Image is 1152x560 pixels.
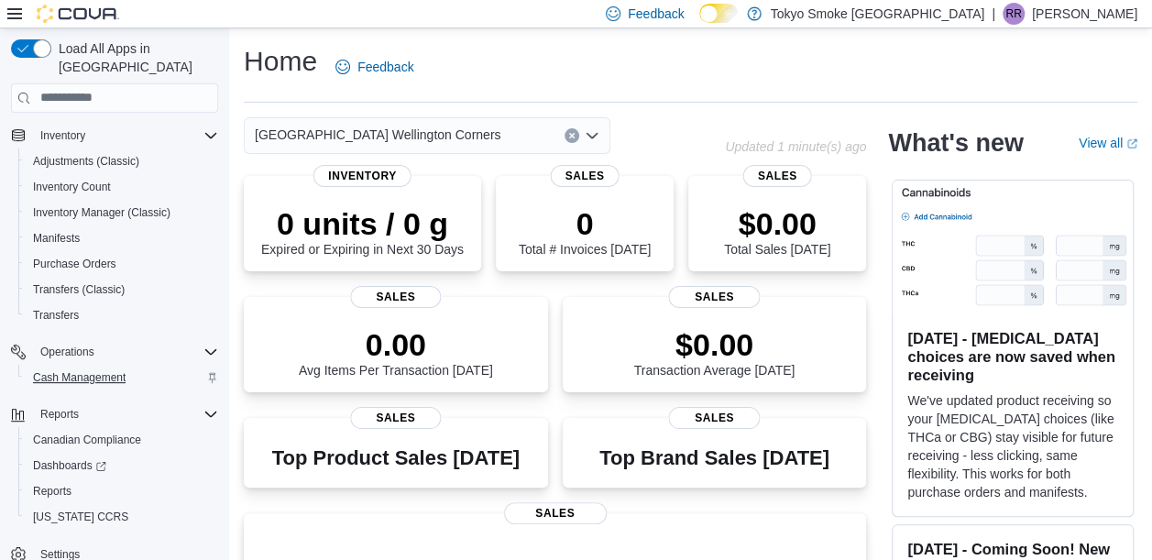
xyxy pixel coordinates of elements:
[357,58,413,76] span: Feedback
[669,407,760,429] span: Sales
[261,205,464,242] p: 0 units / 0 g
[4,401,225,427] button: Reports
[350,407,441,429] span: Sales
[51,39,218,76] span: Load All Apps in [GEOGRAPHIC_DATA]
[26,176,118,198] a: Inventory Count
[771,3,985,25] p: Tokyo Smoke [GEOGRAPHIC_DATA]
[725,139,866,154] p: Updated 1 minute(s) ago
[669,286,760,308] span: Sales
[699,23,700,24] span: Dark Mode
[26,150,147,172] a: Adjustments (Classic)
[26,429,148,451] a: Canadian Compliance
[33,484,71,499] span: Reports
[33,370,126,385] span: Cash Management
[26,455,218,477] span: Dashboards
[992,3,995,25] p: |
[4,123,225,148] button: Inventory
[724,205,830,257] div: Total Sales [DATE]
[18,200,225,225] button: Inventory Manager (Classic)
[26,506,136,528] a: [US_STATE] CCRS
[18,148,225,174] button: Adjustments (Classic)
[585,128,599,143] button: Open list of options
[33,125,93,147] button: Inventory
[888,128,1023,158] h2: What's new
[26,279,132,301] a: Transfers (Classic)
[18,251,225,277] button: Purchase Orders
[26,253,218,275] span: Purchase Orders
[26,202,178,224] a: Inventory Manager (Classic)
[40,128,85,143] span: Inventory
[634,326,795,378] div: Transaction Average [DATE]
[33,510,128,524] span: [US_STATE] CCRS
[26,227,87,249] a: Manifests
[33,180,111,194] span: Inventory Count
[40,345,94,359] span: Operations
[26,455,114,477] a: Dashboards
[18,453,225,478] a: Dashboards
[255,124,500,146] span: [GEOGRAPHIC_DATA] Wellington Corners
[313,165,411,187] span: Inventory
[634,326,795,363] p: $0.00
[18,478,225,504] button: Reports
[18,427,225,453] button: Canadian Compliance
[1005,3,1021,25] span: RR
[18,504,225,530] button: [US_STATE] CCRS
[244,43,317,80] h1: Home
[33,257,116,271] span: Purchase Orders
[33,282,125,297] span: Transfers (Classic)
[328,49,421,85] a: Feedback
[33,433,141,447] span: Canadian Compliance
[26,202,218,224] span: Inventory Manager (Classic)
[37,5,119,23] img: Cova
[699,4,738,23] input: Dark Mode
[504,502,607,524] span: Sales
[299,326,493,378] div: Avg Items Per Transaction [DATE]
[26,227,218,249] span: Manifests
[26,480,79,502] a: Reports
[33,403,218,425] span: Reports
[18,302,225,328] button: Transfers
[33,341,218,363] span: Operations
[599,447,829,469] h3: Top Brand Sales [DATE]
[33,458,106,473] span: Dashboards
[26,304,86,326] a: Transfers
[907,329,1118,384] h3: [DATE] - [MEDICAL_DATA] choices are now saved when receiving
[33,341,102,363] button: Operations
[1079,136,1137,150] a: View allExternal link
[33,205,170,220] span: Inventory Manager (Classic)
[18,365,225,390] button: Cash Management
[26,480,218,502] span: Reports
[26,506,218,528] span: Washington CCRS
[40,407,79,422] span: Reports
[33,403,86,425] button: Reports
[26,304,218,326] span: Transfers
[26,367,218,389] span: Cash Management
[18,174,225,200] button: Inventory Count
[33,231,80,246] span: Manifests
[26,367,133,389] a: Cash Management
[18,225,225,251] button: Manifests
[33,125,218,147] span: Inventory
[26,176,218,198] span: Inventory Count
[26,253,124,275] a: Purchase Orders
[519,205,651,257] div: Total # Invoices [DATE]
[743,165,812,187] span: Sales
[565,128,579,143] button: Clear input
[1032,3,1137,25] p: [PERSON_NAME]
[724,205,830,242] p: $0.00
[261,205,464,257] div: Expired or Expiring in Next 30 Days
[26,429,218,451] span: Canadian Compliance
[551,165,620,187] span: Sales
[299,326,493,363] p: 0.00
[350,286,441,308] span: Sales
[33,308,79,323] span: Transfers
[18,277,225,302] button: Transfers (Classic)
[4,339,225,365] button: Operations
[1126,138,1137,149] svg: External link
[628,5,684,23] span: Feedback
[907,391,1118,501] p: We've updated product receiving so your [MEDICAL_DATA] choices (like THCa or CBG) stay visible fo...
[26,150,218,172] span: Adjustments (Classic)
[26,279,218,301] span: Transfers (Classic)
[1003,3,1025,25] div: Ryan Ridsdale
[519,205,651,242] p: 0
